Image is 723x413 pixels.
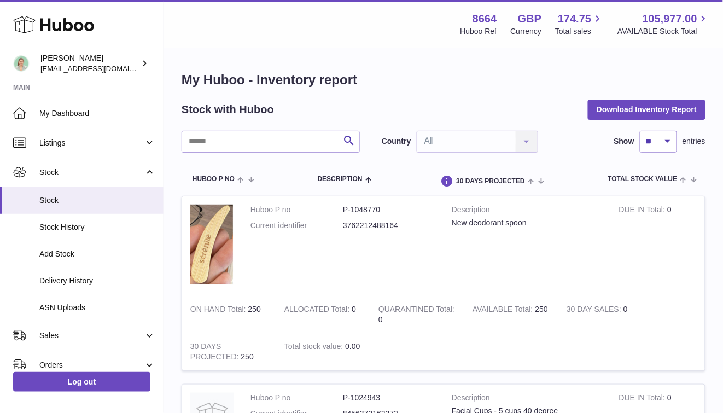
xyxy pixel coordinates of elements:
[182,71,705,89] h1: My Huboo - Inventory report
[464,296,558,333] td: 250
[614,136,634,147] label: Show
[284,342,345,353] strong: Total stock value
[345,342,360,351] span: 0.00
[318,176,363,183] span: Description
[39,249,155,259] span: Add Stock
[452,205,603,218] strong: Description
[558,11,591,26] span: 174.75
[182,102,274,117] h2: Stock with Huboo
[39,360,144,370] span: Orders
[473,11,497,26] strong: 8664
[518,11,541,26] strong: GBP
[456,178,525,185] span: 30 DAYS PROJECTED
[617,26,710,37] span: AVAILABLE Stock Total
[13,55,30,72] img: hello@thefacialcuppingexpert.com
[382,136,411,147] label: Country
[276,296,370,333] td: 0
[182,296,276,333] td: 250
[39,195,155,206] span: Stock
[39,108,155,119] span: My Dashboard
[39,138,144,148] span: Listings
[250,393,343,403] dt: Huboo P no
[40,64,161,73] span: [EMAIL_ADDRESS][DOMAIN_NAME]
[378,305,454,316] strong: QUARANTINED Total
[473,305,535,316] strong: AVAILABLE Total
[617,11,710,37] a: 105,977.00 AVAILABLE Stock Total
[643,11,697,26] span: 105,977.00
[39,167,144,178] span: Stock
[182,333,276,370] td: 250
[558,296,652,333] td: 0
[39,303,155,313] span: ASN Uploads
[13,372,150,392] a: Log out
[452,393,603,406] strong: Description
[511,26,542,37] div: Currency
[250,220,343,231] dt: Current identifier
[555,26,604,37] span: Total sales
[190,305,248,316] strong: ON HAND Total
[555,11,604,37] a: 174.75 Total sales
[284,305,352,316] strong: ALLOCATED Total
[193,176,235,183] span: Huboo P no
[683,136,705,147] span: entries
[250,205,343,215] dt: Huboo P no
[343,205,435,215] dd: P-1048770
[452,218,603,228] div: New deodorant spoon
[588,100,705,119] button: Download Inventory Report
[190,205,234,285] img: product image
[39,222,155,232] span: Stock History
[343,393,435,403] dd: P-1024943
[608,176,678,183] span: Total stock value
[39,330,144,341] span: Sales
[378,315,383,324] span: 0
[619,393,667,405] strong: DUE IN Total
[40,53,139,74] div: [PERSON_NAME]
[567,305,623,316] strong: 30 DAY SALES
[460,26,497,37] div: Huboo Ref
[190,342,241,364] strong: 30 DAYS PROJECTED
[611,196,705,296] td: 0
[619,205,667,217] strong: DUE IN Total
[39,276,155,286] span: Delivery History
[343,220,435,231] dd: 3762212488164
